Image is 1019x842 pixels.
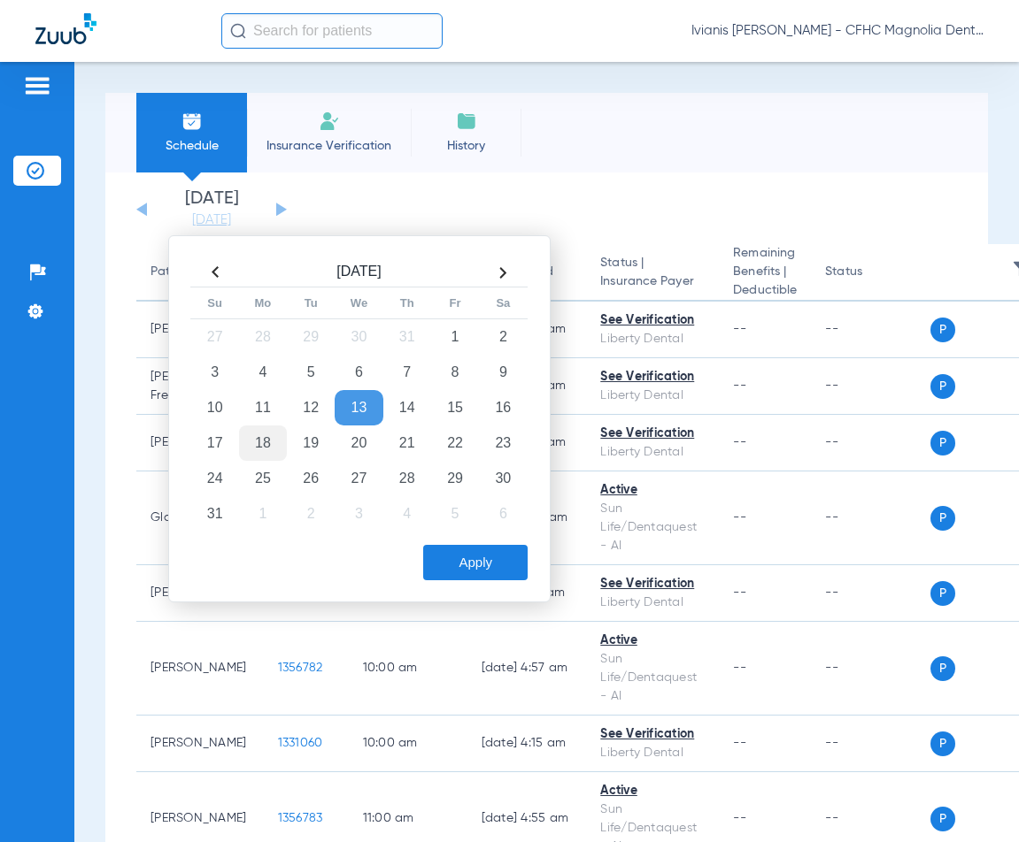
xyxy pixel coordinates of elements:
[136,716,264,772] td: [PERSON_NAME]
[600,744,705,762] div: Liberty Dental
[151,263,228,281] div: Patient Name
[260,137,398,155] span: Insurance Verification
[424,137,508,155] span: History
[811,565,930,622] td: --
[600,650,705,706] div: Sun Life/Dentaquest - AI
[600,575,705,593] div: See Verification
[930,431,955,455] span: P
[151,263,250,281] div: Patient Name
[600,500,705,555] div: Sun Life/Dentaquest - AI
[221,13,443,49] input: Search for patients
[349,716,467,772] td: 10:00 AM
[811,622,930,716] td: --
[811,358,930,415] td: --
[930,506,955,531] span: P
[733,323,746,335] span: --
[158,190,265,229] li: [DATE]
[181,111,203,132] img: Schedule
[423,545,528,580] button: Apply
[600,425,705,443] div: See Verification
[811,471,930,565] td: --
[600,631,705,650] div: Active
[23,75,51,96] img: hamburger-icon
[733,281,797,300] span: Deductible
[930,581,955,606] span: P
[278,812,323,824] span: 1356783
[733,586,746,599] span: --
[278,737,323,749] span: 1331060
[811,716,930,772] td: --
[811,244,930,302] th: Status
[811,415,930,471] td: --
[600,272,705,291] span: Insurance Payer
[600,593,705,612] div: Liberty Dental
[691,22,984,40] span: Ivianis [PERSON_NAME] - CFHC Magnolia Dental
[35,13,96,44] img: Zuub Logo
[600,443,705,462] div: Liberty Dental
[930,731,955,756] span: P
[733,812,746,824] span: --
[733,436,746,448] span: --
[733,737,746,749] span: --
[811,302,930,358] td: --
[150,137,234,155] span: Schedule
[733,379,746,392] span: --
[600,330,705,348] div: Liberty Dental
[319,111,340,132] img: Manual Insurance Verification
[600,782,705,800] div: Active
[930,807,955,831] span: P
[467,716,587,772] td: [DATE] 4:15 AM
[600,725,705,744] div: See Verification
[930,374,955,399] span: P
[230,23,246,39] img: Search Icon
[239,258,479,287] th: [DATE]
[600,311,705,330] div: See Verification
[586,244,719,302] th: Status |
[733,662,746,674] span: --
[600,481,705,500] div: Active
[349,622,467,716] td: 10:00 AM
[733,511,746,524] span: --
[136,622,264,716] td: [PERSON_NAME]
[719,244,811,302] th: Remaining Benefits |
[467,622,587,716] td: [DATE] 4:57 AM
[456,111,477,132] img: History
[158,211,265,229] a: [DATE]
[930,656,955,681] span: P
[278,662,323,674] span: 1356782
[930,318,955,342] span: P
[600,368,705,387] div: See Verification
[600,387,705,405] div: Liberty Dental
